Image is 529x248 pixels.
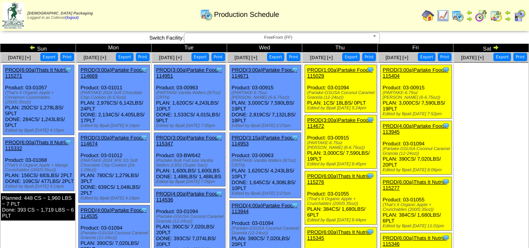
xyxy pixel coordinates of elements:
img: calendarinout.gif [490,9,502,22]
div: (Partake Bulk Full size Vanilla Wafers (LBS) (Super Sac)) [156,158,225,168]
div: (That's It Organic Apple + Mango Crunchables (200/0.35oz)) [5,163,74,172]
div: Edited by Bpali [DATE] 4:14pm [5,184,74,189]
a: PROD(6:00a)Thats It Nutriti-115332 [5,139,69,151]
td: Thu [302,44,378,52]
div: Edited by Bpali [DATE] 8:06pm [383,168,451,172]
button: Print [287,53,300,61]
img: zoroco-logo-small.webp [2,2,24,29]
div: Product: 03-00915 PLAN: 3,000CS / 7,590LBS / 19PLT DONE: 2,819CS / 7,132LBS / 18PLT [229,65,301,130]
div: (Partake-GSUSA Coconut Caramel Granola (12-24oz)) [81,231,150,240]
div: Product: 03-00963 PLAN: 1,620CS / 4,243LBS / 10PLT DONE: 1,645CS / 4,308LBS / 10PLT [229,133,301,198]
img: Tooltip [140,206,148,214]
img: arrowright.gif [466,16,473,22]
button: Print [136,53,150,61]
a: PROD(3:00a)Partake Foods-114671 [232,67,298,79]
div: (PARTAKE-Vanilla Wafers (6/7oz) CRTN) [232,158,301,168]
a: PROD(4:00a)Partake Foods-114536 [156,191,222,203]
img: Tooltip [215,190,223,197]
div: Edited by Bpali [DATE] 8:44pm [307,218,376,223]
td: Sat [453,44,529,52]
a: PROD(3:15a)Partake Foods-114953 [232,135,298,147]
img: arrowright.gif [505,16,511,22]
button: Export [342,53,360,61]
a: [DATE] [+] [461,55,484,60]
div: (Partake-GSUSA Coconut Caramel Granola (12-24oz)) [383,147,451,156]
div: Edited by Bpali [DATE] 8:45pm [307,162,376,167]
a: [DATE] [+] [310,55,333,60]
a: PROD(6:00a)Thats It Nutriti-115276 [307,173,371,185]
img: arrowleft.gif [466,9,473,16]
button: Export [116,53,134,61]
img: Tooltip [215,66,223,74]
a: PROD(3:00a)Partake Foods-115347 [156,135,222,147]
div: Product: 03-00915 PLAN: 3,000CS / 7,590LBS / 19PLT [305,115,376,169]
button: Print [438,53,451,61]
img: arrowright.gif [493,44,499,51]
img: Tooltip [65,138,72,146]
a: (logout) [65,16,79,20]
div: (PARTAKE-Vanilla Wafers (6/7oz) CRTN) [156,91,225,100]
button: Print [60,53,74,61]
img: Tooltip [140,66,148,74]
img: line_graph.gif [437,9,449,22]
div: Edited by Bpali [DATE] 7:52pm [383,112,451,116]
button: Export [40,53,58,61]
div: Edited by Bpali [DATE] 7:05pm [156,179,225,184]
a: PROD(6:00a)Thats It Nutriti-115345 [307,229,371,241]
span: [DEMOGRAPHIC_DATA] Packaging [27,11,93,16]
img: Tooltip [442,234,450,242]
td: Mon [76,44,151,52]
button: Export [267,53,285,61]
div: Product: 03-01094 PLAN: 390CS / 7,020LBS / 20PLT [381,121,452,175]
a: PROD(6:00a)Thats It Nutriti-115277 [383,179,447,191]
div: Product: 03-01068 PLAN: 156CS / 683LBS / 2PLT DONE: 109CS / 477LBS / 2PLT [3,138,74,191]
div: Product: 03-01057 PLAN: 292CS / 1,278LBS / 5PLT DONE: 284CS / 1,243LBS / 5PLT [3,65,74,135]
td: Sun [0,44,76,52]
div: Edited by Bpali [DATE] 11:01pm [383,224,451,228]
div: (That's It Organic Apple + Crunchables (200/0.35oz)) [307,197,376,206]
div: Product: 03-01055 PLAN: 384CS / 1,680LBS / 6PLT [381,177,452,231]
a: PROD(3:00a)Partake Foods-114674 [81,135,146,147]
div: Edited by Bpali [DATE] 4:14pm [81,123,150,128]
td: Tue [151,44,227,52]
img: Tooltip [140,134,148,141]
img: calendarblend.gif [475,9,487,22]
div: (PARTAKE-6.75oz [PERSON_NAME] (6-6.75oz)) [232,91,301,100]
img: Tooltip [367,66,374,74]
a: [DATE] [+] [159,55,182,60]
div: (PARTAKE-2024 3PK SS Soft Chocolate Chip Cookies (24-1.09oz)) [81,158,150,172]
div: Edited by Bpali [DATE] 2:27pm [232,123,301,128]
div: (Partake-GSUSA Coconut Caramel Granola (12-24oz)) [156,214,225,224]
img: Tooltip [291,201,299,209]
span: Production Schedule [214,11,279,19]
td: Fri [378,44,453,52]
span: [DATE] [+] [83,55,106,60]
img: Tooltip [367,228,374,236]
a: PROD(4:00a)Partake Foods-113945 [383,123,448,135]
img: Tooltip [442,178,450,186]
img: Tooltip [442,122,450,130]
div: Edited by Bpali [DATE] 4:14pm [81,196,150,201]
span: Logged in as Colerost [27,11,93,20]
a: PROD(1:00a)Partake Foods-115029 [307,67,373,79]
a: PROD(6:00a)Thats It Nutriti-115271 [5,67,69,79]
img: Tooltip [291,134,299,141]
img: Tooltip [65,66,72,74]
span: [DATE] [+] [386,55,408,60]
a: [DATE] [+] [8,55,31,60]
a: PROD(6:00a)Thats It Nutriti-115346 [383,235,447,247]
a: PROD(4:00a)Partake Foods-114535 [81,207,146,219]
div: (PARTAKE-2024 Soft Chocolate Chip Cookies (6-5.5oz)) [81,91,150,100]
div: (PARTAKE-6.75oz [PERSON_NAME] (6-6.75oz)) [307,141,376,150]
img: calendarprod.gif [200,8,213,21]
div: Product: 03-BW642 PLAN: 1,600LBS / 1,600LBS DONE: 1,488LBS / 1,488LBS [154,133,225,186]
div: Product: 03-00963 PLAN: 1,620CS / 4,243LBS / 10PLT DONE: 1,533CS / 4,015LBS / 9PLT [154,65,225,130]
button: Print [513,53,527,61]
button: Export [191,53,209,61]
a: [DATE] [+] [235,55,257,60]
div: (Partake-GSUSA Coconut Caramel Granola (12-24oz)) [232,226,301,235]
